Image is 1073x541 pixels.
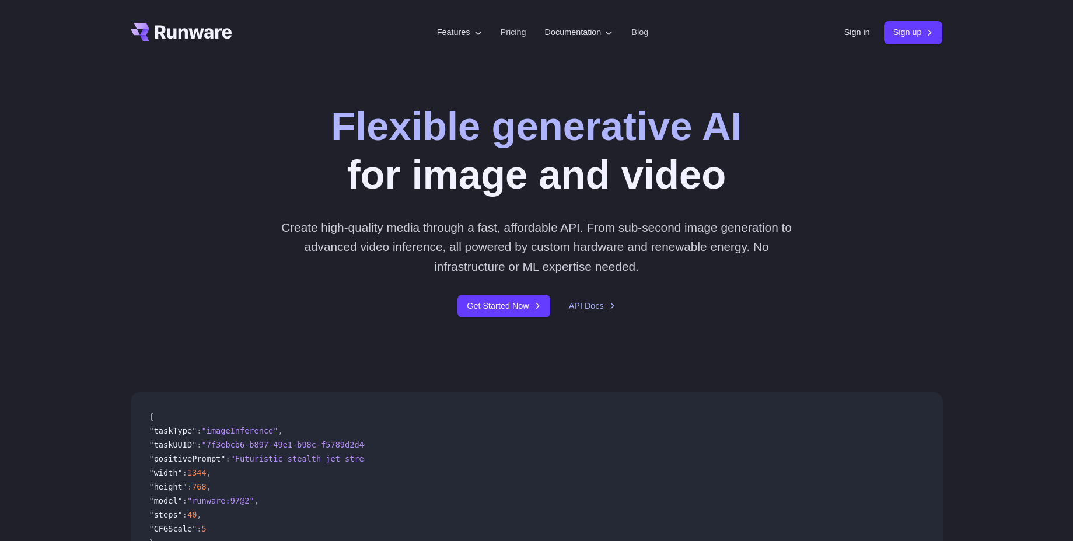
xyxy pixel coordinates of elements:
[149,510,183,519] span: "steps"
[277,218,796,276] p: Create high-quality media through a fast, affordable API. From sub-second image generation to adv...
[197,524,201,533] span: :
[501,26,526,39] a: Pricing
[192,482,207,491] span: 768
[131,23,232,41] a: Go to /
[331,104,742,149] strong: Flexible generative AI
[545,26,613,39] label: Documentation
[202,524,207,533] span: 5
[149,482,187,491] span: "height"
[149,426,197,435] span: "taskType"
[149,468,183,477] span: "width"
[225,454,230,463] span: :
[457,295,550,317] a: Get Started Now
[230,454,665,463] span: "Futuristic stealth jet streaking through a neon-lit cityscape with glowing purple exhaust"
[149,454,226,463] span: "positivePrompt"
[197,440,201,449] span: :
[187,510,197,519] span: 40
[202,426,278,435] span: "imageInference"
[331,103,742,199] h1: for image and video
[278,426,282,435] span: ,
[197,510,201,519] span: ,
[149,496,183,505] span: "model"
[149,412,154,421] span: {
[183,468,187,477] span: :
[183,496,187,505] span: :
[569,299,616,313] a: API Docs
[631,26,648,39] a: Blog
[437,26,482,39] label: Features
[207,482,211,491] span: ,
[149,440,197,449] span: "taskUUID"
[202,440,383,449] span: "7f3ebcb6-b897-49e1-b98c-f5789d2d40d7"
[844,26,870,39] a: Sign in
[187,468,207,477] span: 1344
[183,510,187,519] span: :
[884,21,943,44] a: Sign up
[197,426,201,435] span: :
[187,482,192,491] span: :
[207,468,211,477] span: ,
[187,496,254,505] span: "runware:97@2"
[254,496,259,505] span: ,
[149,524,197,533] span: "CFGScale"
